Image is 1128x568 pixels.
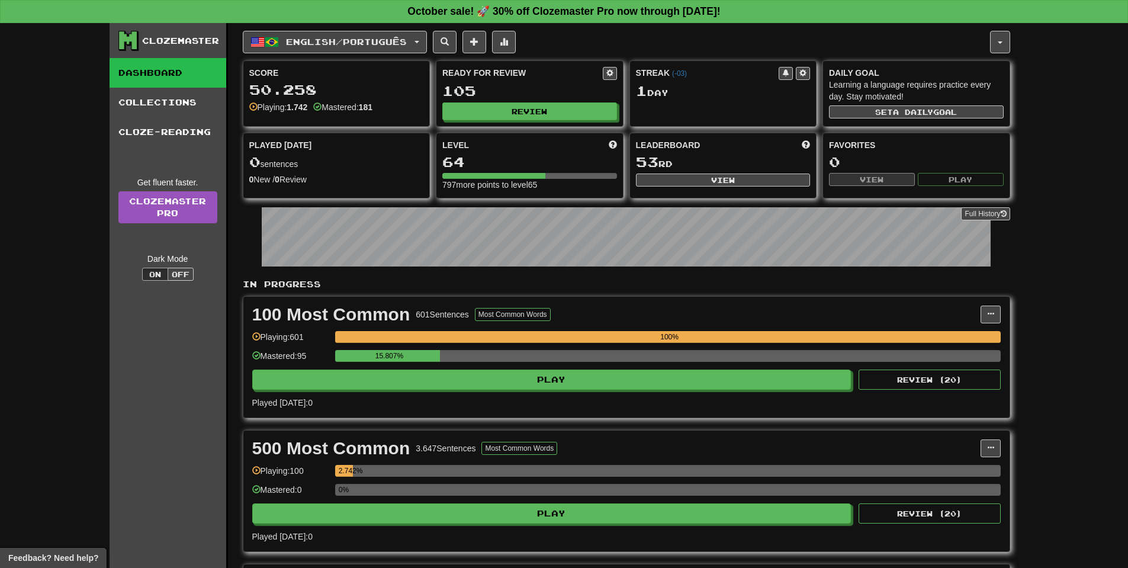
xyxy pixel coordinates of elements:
div: 64 [442,155,617,169]
button: View [636,174,811,187]
strong: 0 [249,175,254,184]
span: Open feedback widget [8,552,98,564]
button: Off [168,268,194,281]
button: Seta dailygoal [829,105,1004,118]
div: Day [636,84,811,99]
span: 1 [636,82,647,99]
button: Full History [961,207,1010,220]
div: 601 Sentences [416,309,469,320]
button: Most Common Words [481,442,557,455]
button: View [829,173,915,186]
button: Play [252,370,851,390]
button: Search sentences [433,31,457,53]
button: More stats [492,31,516,53]
div: Mastered: [313,101,372,113]
button: Add sentence to collection [462,31,486,53]
button: English/Português [243,31,427,53]
div: Ready for Review [442,67,603,79]
div: Mastered: 0 [252,484,329,503]
div: Favorites [829,139,1004,151]
div: 2.742% [339,465,353,477]
button: Most Common Words [475,308,551,321]
span: Played [DATE]: 0 [252,532,313,541]
span: Played [DATE] [249,139,312,151]
a: Collections [110,88,226,117]
span: This week in points, UTC [802,139,810,151]
div: sentences [249,155,424,170]
span: Played [DATE]: 0 [252,398,313,407]
div: 500 Most Common [252,439,410,457]
div: Streak [636,67,779,79]
span: Level [442,139,469,151]
div: 3.647 Sentences [416,442,475,454]
span: 0 [249,153,261,170]
button: Review [442,102,617,120]
div: Dark Mode [118,253,217,265]
button: Play [918,173,1004,186]
span: Leaderboard [636,139,700,151]
strong: 181 [359,102,372,112]
span: Score more points to level up [609,139,617,151]
div: 797 more points to level 65 [442,179,617,191]
div: Daily Goal [829,67,1004,79]
a: Dashboard [110,58,226,88]
div: 50.258 [249,82,424,97]
span: a daily [893,108,933,116]
div: Score [249,67,424,79]
span: 53 [636,153,658,170]
a: (-03) [672,69,687,78]
button: Play [252,503,851,524]
a: ClozemasterPro [118,191,217,223]
button: Review (20) [859,370,1001,390]
div: rd [636,155,811,170]
p: In Progress [243,278,1010,290]
div: 0 [829,155,1004,169]
div: Get fluent faster. [118,177,217,188]
button: Review (20) [859,503,1001,524]
div: 15.807% [339,350,440,362]
strong: 0 [275,175,279,184]
div: 100% [339,331,1001,343]
div: New / Review [249,174,424,185]
button: On [142,268,168,281]
div: Playing: 100 [252,465,329,484]
span: English / Português [286,37,407,47]
strong: 1.742 [287,102,307,112]
div: Mastered: 95 [252,350,329,370]
strong: October sale! 🚀 30% off Clozemaster Pro now through [DATE]! [407,5,720,17]
div: Learning a language requires practice every day. Stay motivated! [829,79,1004,102]
div: Clozemaster [142,35,219,47]
div: Playing: 601 [252,331,329,351]
div: 100 Most Common [252,306,410,323]
div: 105 [442,84,617,98]
div: Playing: [249,101,308,113]
a: Cloze-Reading [110,117,226,147]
